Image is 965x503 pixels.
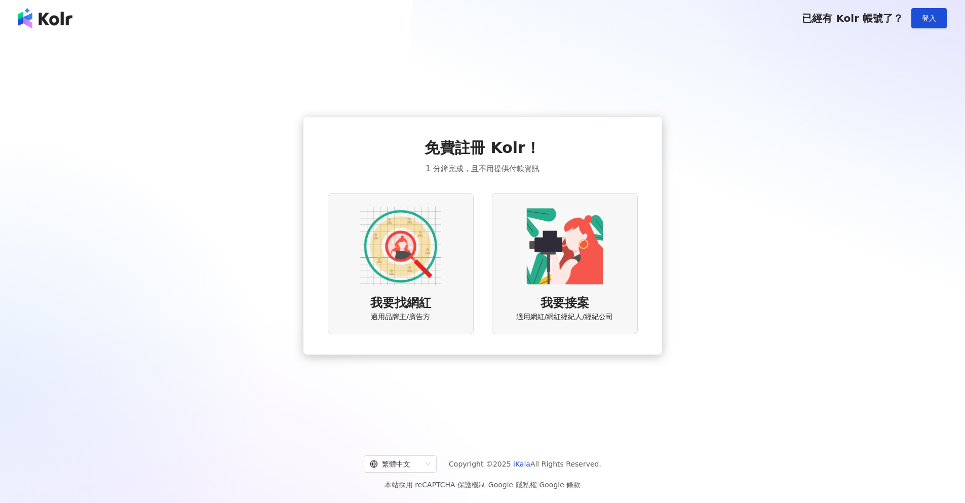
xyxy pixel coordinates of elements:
[524,206,605,287] img: KOL identity option
[426,163,539,175] span: 1 分鐘完成，且不用提供付款資訊
[370,295,431,312] span: 我要找網紅
[360,206,441,287] img: AD identity option
[539,481,581,489] a: Google 條款
[911,8,947,28] button: 登入
[424,137,541,159] span: 免費註冊 Kolr！
[371,312,430,322] span: 適用品牌主/廣告方
[486,481,488,489] span: |
[513,460,530,468] a: iKala
[384,479,581,491] span: 本站採用 reCAPTCHA 保護機制
[488,481,537,489] a: Google 隱私權
[541,295,589,312] span: 我要接案
[370,456,421,472] div: 繁體中文
[18,8,72,28] img: logo
[802,12,903,24] span: 已經有 Kolr 帳號了？
[516,312,613,322] span: 適用網紅/網紅經紀人/經紀公司
[922,14,936,22] span: 登入
[537,481,539,489] span: |
[449,458,601,470] span: Copyright © 2025 All Rights Reserved.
